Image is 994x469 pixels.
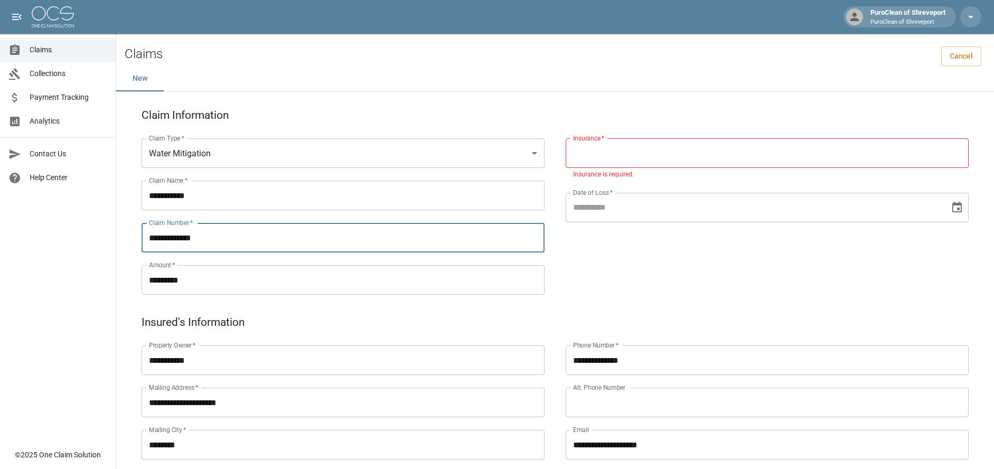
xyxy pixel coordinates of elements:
label: Mailing City [149,425,186,434]
button: New [116,66,164,91]
p: PuroClean of Shreveport [870,18,945,27]
label: Email [573,425,589,434]
span: Claims [30,44,107,55]
span: Payment Tracking [30,92,107,103]
span: Help Center [30,172,107,183]
span: Analytics [30,116,107,127]
label: Claim Number [149,218,193,227]
label: Date of Loss [573,188,613,197]
div: PuroClean of Shreveport [866,7,950,26]
label: Insurance [573,134,604,143]
img: ocs-logo-white-transparent.png [32,6,74,27]
label: Mailing Address [149,383,198,392]
label: Claim Name [149,176,187,185]
p: Insurance is required. [573,170,961,180]
label: Amount [149,260,175,269]
a: Cancel [941,46,981,66]
span: Collections [30,68,107,79]
div: dynamic tabs [116,66,994,91]
span: Contact Us [30,148,107,160]
div: © 2025 One Claim Solution [15,449,101,460]
label: Phone Number [573,341,618,350]
button: Choose date [946,197,968,218]
button: open drawer [6,6,27,27]
label: Claim Type [149,134,184,143]
label: Property Owner [149,341,196,350]
h2: Claims [125,46,163,62]
label: Alt. Phone Number [573,383,625,392]
div: Water Mitigation [142,138,545,168]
